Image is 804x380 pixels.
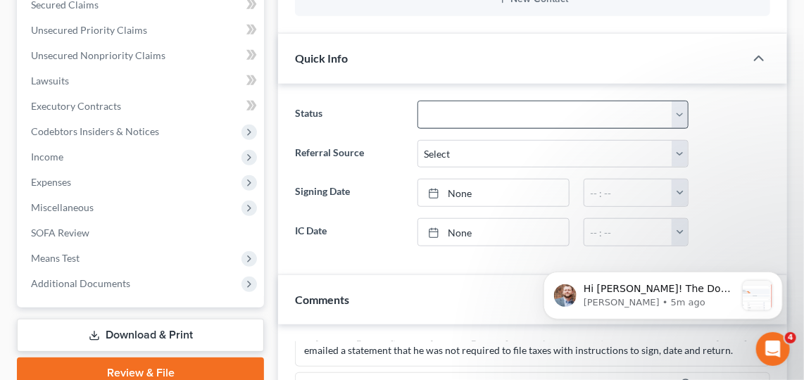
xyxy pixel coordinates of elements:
span: Unsecured Priority Claims [31,24,147,36]
img: Profile image for Emma [16,152,44,180]
span: Income [31,151,63,163]
a: Lawsuits [20,68,264,94]
span: Messages [113,286,168,296]
img: Profile image for Katie [16,204,44,232]
img: Profile image for Lindsey [16,100,44,128]
div: [PERSON_NAME] [50,166,132,181]
span: Unsecured Nonpriority Claims [31,49,165,61]
span: Miscellaneous [31,201,94,213]
span: Executory Contracts [31,100,121,112]
iframe: Intercom live chat [756,332,790,366]
a: None [418,219,569,246]
input: -- : -- [584,219,672,246]
span: Home [32,286,61,296]
span: Expenses [31,176,71,188]
a: Unsecured Priority Claims [20,18,264,43]
span: Comments [295,293,349,306]
label: Referral Source [288,140,410,168]
span: Codebtors Insiders & Notices [31,125,159,137]
span: 4 [785,332,796,343]
div: • [DATE] [134,166,174,181]
span: Quick Info [295,51,348,65]
div: [PERSON_NAME] [50,62,132,77]
button: Send us a message [65,208,217,236]
a: Unsecured Nonpriority Claims [20,43,264,68]
img: Profile image for James [16,48,44,76]
div: • 5m ago [134,62,177,77]
div: [PERSON_NAME] [50,218,132,233]
a: Download & Print [17,319,264,352]
a: SOFA Review [20,220,264,246]
iframe: Intercom notifications message [522,243,804,342]
button: Messages [94,251,187,307]
input: -- : -- [584,179,672,206]
div: • [DATE] [134,114,174,129]
label: Status [288,101,410,129]
span: Additional Documents [31,277,130,289]
h1: Messages [104,6,180,30]
span: SOFA Review [31,227,89,239]
a: None [418,179,569,206]
span: Lawsuits [31,75,69,87]
label: Signing Date [288,179,410,207]
a: Executory Contracts [20,94,264,119]
div: [PERSON_NAME] [50,114,132,129]
span: Means Test [31,252,80,264]
span: Help [223,286,246,296]
label: IC Date [288,218,410,246]
button: Help [188,251,282,307]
